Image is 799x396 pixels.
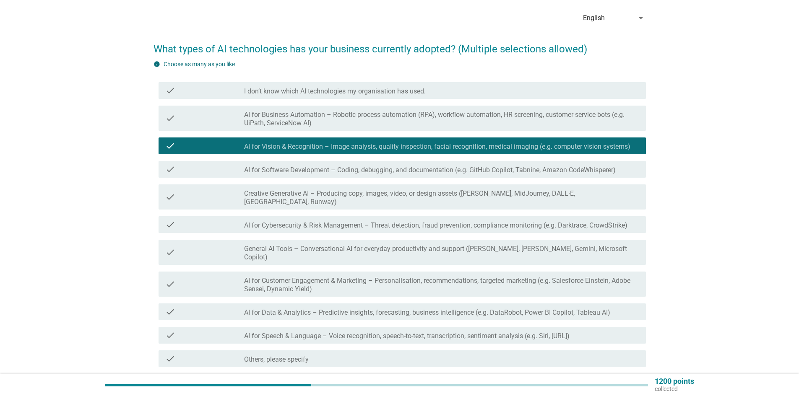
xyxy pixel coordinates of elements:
label: AI for Business Automation – Robotic process automation (RPA), workflow automation, HR screening,... [244,111,639,127]
label: AI for Speech & Language – Voice recognition, speech-to-text, transcription, sentiment analysis (... [244,332,570,340]
label: Creative Generative AI – Producing copy, images, video, or design assets ([PERSON_NAME], MidJourn... [244,189,639,206]
label: AI for Vision & Recognition – Image analysis, quality inspection, facial recognition, medical ima... [244,142,630,151]
i: info [154,61,160,67]
label: Choose as many as you like [164,61,235,67]
i: check [165,164,175,174]
label: I don’t know which AI technologies my organisation has used. [244,87,426,96]
i: check [165,275,175,293]
h2: What types of AI technologies has your business currently adopted? (Multiple selections allowed) [154,33,646,57]
i: check [165,354,175,364]
i: check [165,330,175,340]
i: check [165,307,175,317]
i: check [165,109,175,127]
label: Others, please specify [244,355,309,364]
i: arrow_drop_down [636,13,646,23]
div: English [583,14,605,22]
i: check [165,85,175,96]
label: AI for Software Development – Coding, debugging, and documentation (e.g. GitHub Copilot, Tabnine,... [244,166,616,174]
p: 1200 points [655,378,694,385]
label: General AI Tools – Conversational AI for everyday productivity and support ([PERSON_NAME], [PERSO... [244,245,639,261]
label: AI for Customer Engagement & Marketing – Personalisation, recommendations, targeted marketing (e.... [244,277,639,293]
label: AI for Cybersecurity & Risk Management – Threat detection, fraud prevention, compliance monitorin... [244,221,627,230]
i: check [165,243,175,261]
i: check [165,188,175,206]
label: AI for Data & Analytics – Predictive insights, forecasting, business intelligence (e.g. DataRobot... [244,308,610,317]
i: check [165,220,175,230]
p: collected [655,385,694,393]
i: check [165,141,175,151]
